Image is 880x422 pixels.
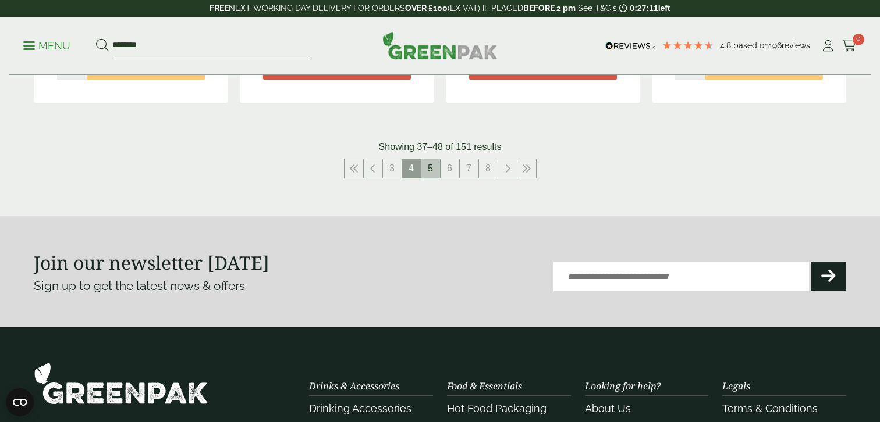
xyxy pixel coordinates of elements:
[405,3,448,13] strong: OVER £100
[23,39,70,51] a: Menu
[630,3,658,13] span: 0:27:11
[210,3,229,13] strong: FREE
[585,402,631,414] a: About Us
[441,159,459,178] a: 6
[309,402,411,414] a: Drinking Accessories
[447,402,547,414] a: Hot Food Packaging
[523,3,576,13] strong: BEFORE 2 pm
[34,277,399,295] p: Sign up to get the latest news & offers
[658,3,670,13] span: left
[821,40,835,52] i: My Account
[853,34,864,45] span: 0
[479,159,498,178] a: 8
[460,159,478,178] a: 7
[6,388,34,416] button: Open CMP widget
[782,41,810,50] span: reviews
[722,402,818,414] a: Terms & Conditions
[34,362,208,405] img: GreenPak Supplies
[402,159,421,178] span: 4
[421,159,440,178] a: 5
[733,41,769,50] span: Based on
[720,41,733,50] span: 4.8
[34,250,269,275] strong: Join our newsletter [DATE]
[379,140,502,154] p: Showing 37–48 of 151 results
[23,39,70,53] p: Menu
[382,31,498,59] img: GreenPak Supplies
[842,37,857,55] a: 0
[662,40,714,51] div: 4.79 Stars
[578,3,617,13] a: See T&C's
[769,41,782,50] span: 196
[383,159,402,178] a: 3
[605,42,656,50] img: REVIEWS.io
[842,40,857,52] i: Cart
